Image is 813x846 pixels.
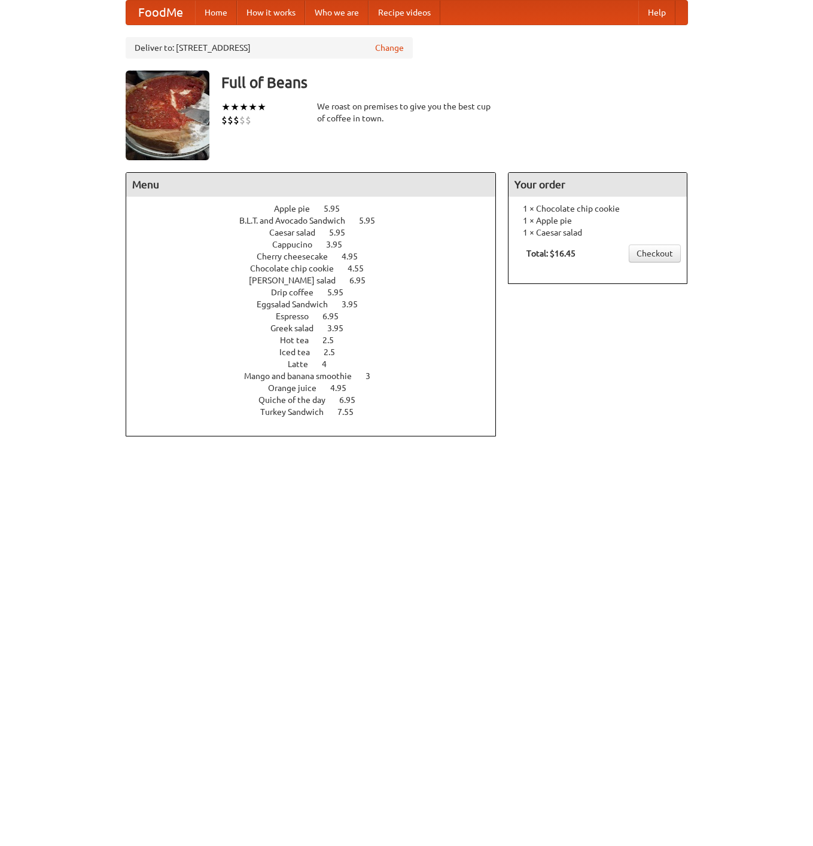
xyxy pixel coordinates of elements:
[221,114,227,127] li: $
[195,1,237,25] a: Home
[369,1,440,25] a: Recipe videos
[514,203,681,215] li: 1 × Chocolate chip cookie
[230,100,239,114] li: ★
[514,215,681,227] li: 1 × Apple pie
[221,100,230,114] li: ★
[526,249,576,258] b: Total: $16.45
[270,323,325,333] span: Greek salad
[257,100,266,114] li: ★
[221,71,688,94] h3: Full of Beans
[239,216,397,225] a: B.L.T. and Avocado Sandwich 5.95
[126,173,496,197] h4: Menu
[326,240,354,249] span: 3.95
[250,264,386,273] a: Chocolate chip cookie 4.55
[342,252,370,261] span: 4.95
[337,407,366,417] span: 7.55
[280,335,321,345] span: Hot tea
[126,37,413,59] div: Deliver to: [STREET_ADDRESS]
[324,204,352,213] span: 5.95
[260,407,376,417] a: Turkey Sandwich 7.55
[258,395,337,405] span: Quiche of the day
[288,359,320,369] span: Latte
[375,42,404,54] a: Change
[342,300,370,309] span: 3.95
[349,276,377,285] span: 6.95
[322,335,346,345] span: 2.5
[274,204,322,213] span: Apple pie
[269,228,367,237] a: Caesar salad 5.95
[322,311,351,321] span: 6.95
[279,347,357,357] a: Iced tea 2.5
[233,114,239,127] li: $
[250,264,346,273] span: Chocolate chip cookie
[508,173,687,197] h4: Your order
[257,252,340,261] span: Cherry cheesecake
[237,1,305,25] a: How it works
[268,383,369,393] a: Orange juice 4.95
[276,311,361,321] a: Espresso 6.95
[359,216,387,225] span: 5.95
[268,383,328,393] span: Orange juice
[244,371,364,381] span: Mango and banana smoothie
[257,300,340,309] span: Eggsalad Sandwich
[348,264,376,273] span: 4.55
[280,335,356,345] a: Hot tea 2.5
[271,288,366,297] a: Drip coffee 5.95
[322,359,339,369] span: 4
[629,245,681,262] a: Checkout
[327,323,355,333] span: 3.95
[239,114,245,127] li: $
[339,395,367,405] span: 6.95
[257,300,380,309] a: Eggsalad Sandwich 3.95
[227,114,233,127] li: $
[126,1,195,25] a: FoodMe
[271,288,325,297] span: Drip coffee
[249,276,388,285] a: [PERSON_NAME] salad 6.95
[330,383,358,393] span: 4.95
[270,323,366,333] a: Greek salad 3.95
[329,228,357,237] span: 5.95
[279,347,322,357] span: Iced tea
[269,228,327,237] span: Caesar salad
[272,240,364,249] a: Cappucino 3.95
[274,204,362,213] a: Apple pie 5.95
[239,100,248,114] li: ★
[317,100,497,124] div: We roast on premises to give you the best cup of coffee in town.
[327,288,355,297] span: 5.95
[272,240,324,249] span: Cappucino
[276,311,321,321] span: Espresso
[245,114,251,127] li: $
[239,216,357,225] span: B.L.T. and Avocado Sandwich
[305,1,369,25] a: Who we are
[288,359,349,369] a: Latte 4
[249,276,348,285] span: [PERSON_NAME] salad
[514,227,681,239] li: 1 × Caesar salad
[366,371,382,381] span: 3
[638,1,675,25] a: Help
[324,347,347,357] span: 2.5
[260,407,336,417] span: Turkey Sandwich
[248,100,257,114] li: ★
[257,252,380,261] a: Cherry cheesecake 4.95
[126,71,209,160] img: angular.jpg
[244,371,392,381] a: Mango and banana smoothie 3
[258,395,377,405] a: Quiche of the day 6.95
